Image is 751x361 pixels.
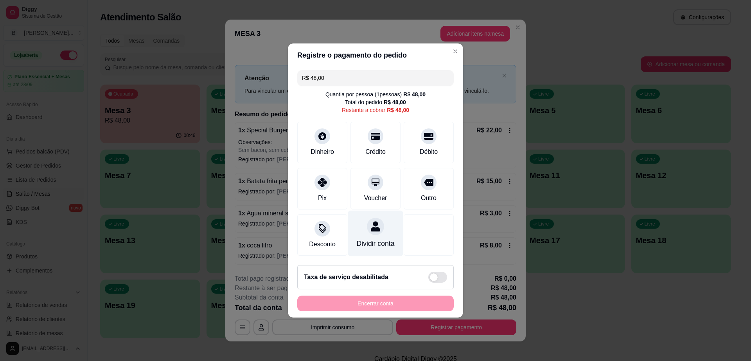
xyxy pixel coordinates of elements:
div: Voucher [364,193,387,203]
button: Close [449,45,462,58]
div: Débito [420,147,438,157]
div: Restante a cobrar [342,106,409,114]
div: Dinheiro [311,147,334,157]
div: Outro [421,193,437,203]
h2: Taxa de serviço desabilitada [304,273,388,282]
div: Pix [318,193,327,203]
div: Total do pedido [345,98,406,106]
div: Quantia por pessoa ( 1 pessoas) [325,90,426,98]
div: Crédito [365,147,386,157]
div: R$ 48,00 [387,106,409,114]
div: R$ 48,00 [403,90,426,98]
div: R$ 48,00 [384,98,406,106]
header: Registre o pagamento do pedido [288,43,463,67]
div: Desconto [309,240,336,249]
div: Dividir conta [357,238,395,249]
input: Ex.: hambúrguer de cordeiro [302,70,449,86]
